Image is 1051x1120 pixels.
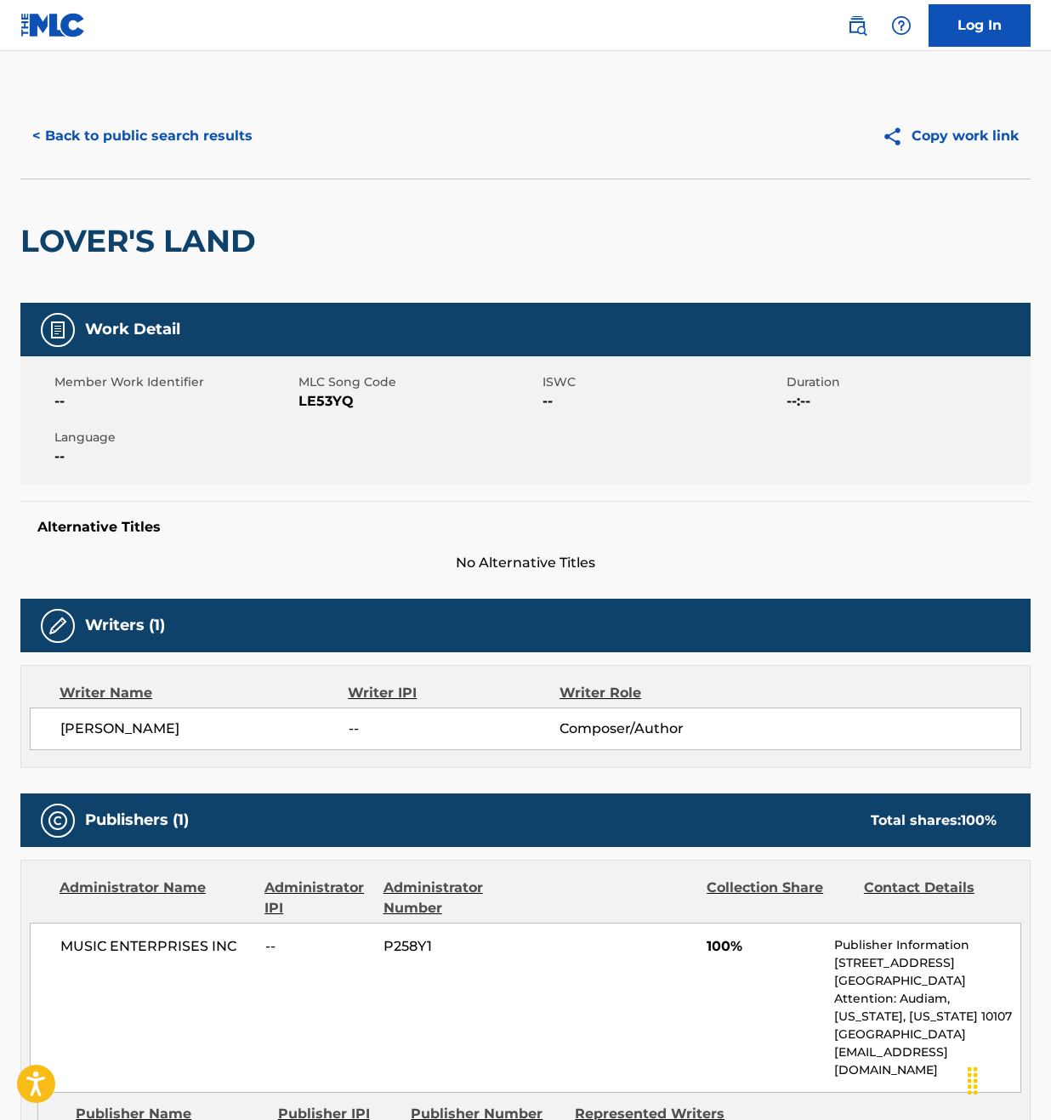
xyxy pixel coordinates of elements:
div: Administrator Name [60,878,252,918]
span: --:-- [787,391,1026,412]
span: -- [54,391,294,412]
div: Contact Details [864,878,1008,918]
span: Member Work Identifier [54,373,294,391]
span: MUSIC ENTERPRISES INC [60,936,253,957]
button: < Back to public search results [20,115,264,157]
span: Duration [787,373,1026,391]
span: Language [54,429,294,446]
button: Copy work link [870,115,1031,157]
div: Total shares: [871,810,997,831]
div: Writer Role [560,683,752,703]
h2: LOVER'S LAND [20,222,264,260]
div: Administrator IPI [264,878,370,918]
span: LE53YQ [298,391,538,412]
span: Composer/Author [560,719,752,739]
span: -- [349,719,560,739]
img: Copy work link [882,126,912,147]
p: [US_STATE], [US_STATE] 10107 [834,1008,1020,1026]
p: [STREET_ADDRESS][GEOGRAPHIC_DATA] Attention: Audiam, [834,954,1020,1008]
iframe: Chat Widget [966,1038,1051,1120]
img: Work Detail [48,320,68,340]
div: Writer IPI [348,683,560,703]
div: Collection Share [707,878,851,918]
h5: Work Detail [85,320,180,339]
a: Log In [929,4,1031,47]
span: -- [265,936,371,957]
p: [EMAIL_ADDRESS][DOMAIN_NAME] [834,1043,1020,1079]
div: Help [884,9,918,43]
img: Publishers [48,810,68,831]
span: 100 % [961,812,997,828]
div: Drag [959,1055,986,1106]
img: MLC Logo [20,13,86,37]
h5: Writers (1) [85,616,165,635]
a: Public Search [840,9,874,43]
img: help [891,15,912,36]
span: P258Y1 [383,936,527,957]
div: Administrator Number [383,878,528,918]
p: [GEOGRAPHIC_DATA] [834,1026,1020,1043]
iframe: Resource Center [1003,786,1051,923]
img: search [847,15,867,36]
span: -- [54,446,294,467]
span: No Alternative Titles [20,553,1031,573]
h5: Publishers (1) [85,810,189,830]
span: 100% [707,936,821,957]
span: [PERSON_NAME] [60,719,349,739]
h5: Alternative Titles [37,519,1014,536]
span: ISWC [543,373,782,391]
span: MLC Song Code [298,373,538,391]
p: Publisher Information [834,936,1020,954]
img: Writers [48,616,68,636]
span: -- [543,391,782,412]
div: Writer Name [60,683,348,703]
